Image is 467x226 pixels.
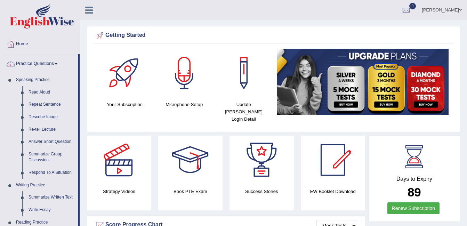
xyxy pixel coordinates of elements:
[0,34,80,52] a: Home
[25,86,78,99] a: Read Aloud
[158,188,223,195] h4: Book PTE Exam
[25,111,78,123] a: Describe Image
[387,202,440,214] a: Renew Subscription
[25,136,78,148] a: Answer Short Question
[95,30,452,41] div: Getting Started
[25,123,78,136] a: Re-tell Lecture
[25,148,78,167] a: Summarize Group Discussion
[0,54,78,72] a: Practice Questions
[408,185,421,199] b: 89
[230,188,294,195] h4: Success Stories
[377,176,452,182] h4: Days to Expiry
[301,188,365,195] h4: EW Booklet Download
[409,3,416,9] span: 0
[25,167,78,179] a: Respond To A Situation
[87,188,151,195] h4: Strategy Videos
[158,101,210,108] h4: Microphone Setup
[25,98,78,111] a: Repeat Sentence
[25,204,78,216] a: Write Essay
[13,179,78,192] a: Writing Practice
[277,49,449,115] img: small5.jpg
[13,74,78,86] a: Speaking Practice
[98,101,151,108] h4: Your Subscription
[25,191,78,204] a: Summarize Written Text
[217,101,270,123] h4: Update [PERSON_NAME] Login Detail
